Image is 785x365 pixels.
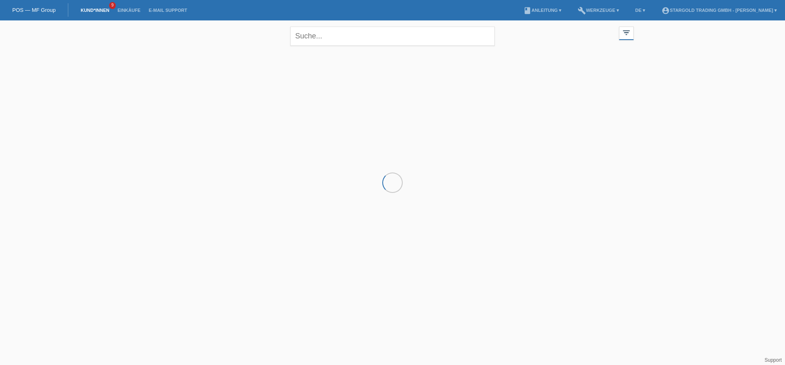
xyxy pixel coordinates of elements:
i: build [578,7,586,15]
i: account_circle [662,7,670,15]
i: book [523,7,532,15]
span: 9 [109,2,116,9]
i: filter_list [622,28,631,37]
a: E-Mail Support [145,8,191,13]
a: POS — MF Group [12,7,56,13]
a: account_circleStargold Trading GmbH - [PERSON_NAME] ▾ [657,8,781,13]
a: Support [765,357,782,363]
a: buildWerkzeuge ▾ [574,8,623,13]
a: Kund*innen [76,8,113,13]
a: DE ▾ [631,8,649,13]
a: bookAnleitung ▾ [519,8,565,13]
a: Einkäufe [113,8,144,13]
input: Suche... [290,27,495,46]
